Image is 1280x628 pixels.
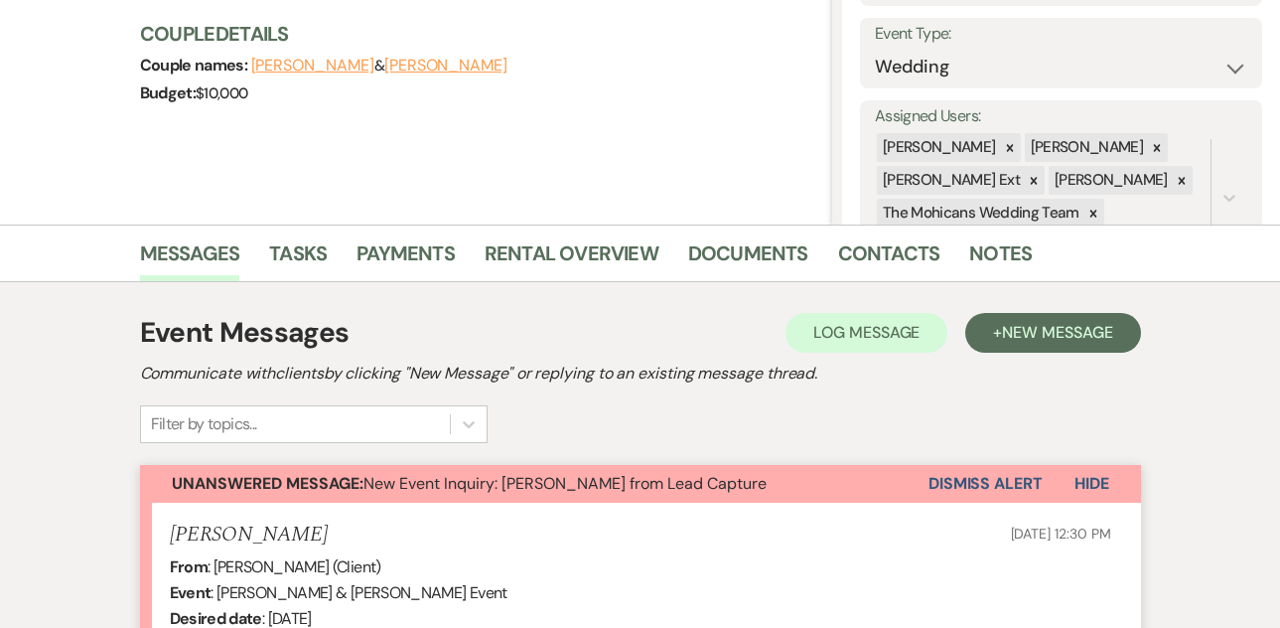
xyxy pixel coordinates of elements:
div: Filter by topics... [151,412,257,436]
span: $10,000 [196,83,248,103]
strong: Unanswered Message: [172,473,363,494]
h3: Couple Details [140,20,812,48]
button: [PERSON_NAME] [251,58,374,74]
a: Tasks [269,237,327,281]
a: Notes [969,237,1032,281]
a: Messages [140,237,240,281]
div: [PERSON_NAME] Ext [877,166,1023,195]
span: New Message [1002,322,1112,343]
span: Couple names: [140,55,251,76]
a: Contacts [838,237,940,281]
button: Log Message [785,313,947,353]
a: Payments [356,237,455,281]
button: Unanswered Message:New Event Inquiry: [PERSON_NAME] from Lead Capture [140,465,928,503]
span: Hide [1074,473,1109,494]
span: & [251,56,507,76]
a: Rental Overview [485,237,658,281]
div: The Mohicans Wedding Team [877,199,1082,228]
span: [DATE] 12:30 PM [1011,525,1111,543]
button: Hide [1043,465,1141,503]
span: Budget: [140,82,197,103]
label: Assigned Users: [875,102,1247,131]
button: [PERSON_NAME] [384,58,507,74]
span: Log Message [813,322,920,343]
div: [PERSON_NAME] [1025,133,1147,162]
h2: Communicate with clients by clicking "New Message" or replying to an existing message thread. [140,362,1141,386]
b: Event [170,582,212,603]
div: [PERSON_NAME] [877,133,999,162]
b: From [170,556,208,577]
span: New Event Inquiry: [PERSON_NAME] from Lead Capture [172,473,767,494]
button: +New Message [965,313,1140,353]
h1: Event Messages [140,312,350,354]
button: Dismiss Alert [928,465,1043,503]
div: [PERSON_NAME] [1049,166,1171,195]
a: Documents [688,237,808,281]
label: Event Type: [875,20,1247,49]
h5: [PERSON_NAME] [170,523,328,548]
